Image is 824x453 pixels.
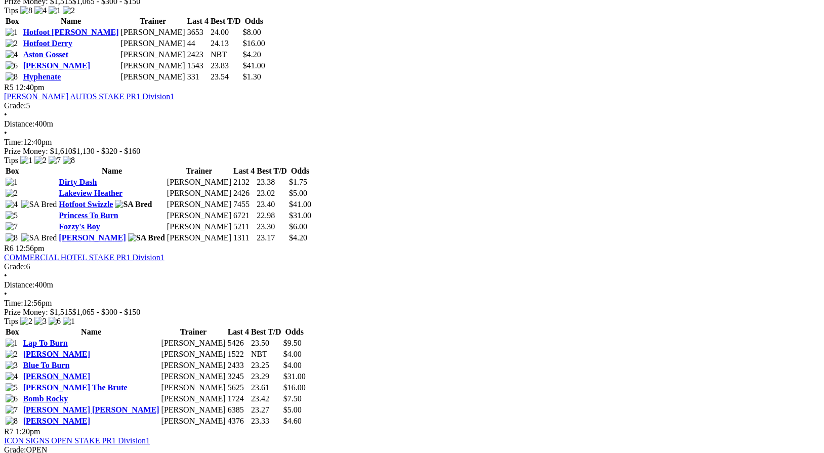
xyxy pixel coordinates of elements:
[20,156,32,165] img: 1
[23,405,159,414] a: [PERSON_NAME] [PERSON_NAME]
[6,72,18,81] img: 8
[167,233,232,243] td: [PERSON_NAME]
[120,27,186,37] td: [PERSON_NAME]
[283,372,306,381] span: $31.00
[72,308,141,316] span: $1,065 - $300 - $150
[4,262,820,271] div: 6
[283,405,302,414] span: $5.00
[4,280,820,290] div: 400m
[289,200,311,209] span: $41.00
[6,339,18,348] img: 1
[161,349,226,359] td: [PERSON_NAME]
[210,16,241,26] th: Best T/D
[187,27,209,37] td: 3653
[233,166,255,176] th: Last 4
[4,110,7,119] span: •
[4,299,23,307] span: Time:
[58,166,166,176] th: Name
[120,38,186,49] td: [PERSON_NAME]
[59,211,118,220] a: Princess To Burn
[283,383,306,392] span: $16.00
[6,405,18,415] img: 7
[4,156,18,164] span: Tips
[23,350,90,358] a: [PERSON_NAME]
[161,405,226,415] td: [PERSON_NAME]
[4,147,820,156] div: Prize Money: $1,610
[4,299,820,308] div: 12:56pm
[4,101,820,110] div: 5
[256,177,287,187] td: 23.38
[161,327,226,337] th: Trainer
[167,166,232,176] th: Trainer
[6,361,18,370] img: 3
[4,101,26,110] span: Grade:
[289,166,312,176] th: Odds
[6,233,18,242] img: 8
[6,383,18,392] img: 5
[256,222,287,232] td: 23.30
[6,50,18,59] img: 4
[243,72,261,81] span: $1.30
[16,427,40,436] span: 1:20pm
[289,189,307,197] span: $5.00
[4,308,820,317] div: Prize Money: $1,515
[283,394,302,403] span: $7.50
[63,6,75,15] img: 2
[161,416,226,426] td: [PERSON_NAME]
[115,200,152,209] img: SA Bred
[167,177,232,187] td: [PERSON_NAME]
[120,61,186,71] td: [PERSON_NAME]
[251,327,282,337] th: Best T/D
[233,177,255,187] td: 2132
[167,211,232,221] td: [PERSON_NAME]
[6,167,19,175] span: Box
[4,119,820,129] div: 400m
[59,189,122,197] a: Lakeview Heather
[23,72,61,81] a: Hyphenate
[187,61,209,71] td: 1543
[289,211,311,220] span: $31.00
[210,38,241,49] td: 24.13
[4,280,34,289] span: Distance:
[251,360,282,370] td: 23.25
[243,28,261,36] span: $8.00
[283,361,302,369] span: $4.00
[20,317,32,326] img: 2
[167,188,232,198] td: [PERSON_NAME]
[6,394,18,403] img: 6
[251,394,282,404] td: 23.42
[243,50,261,59] span: $4.20
[210,72,241,82] td: 23.54
[59,222,100,231] a: Fozzy's Boy
[4,138,820,147] div: 12:40pm
[23,372,90,381] a: [PERSON_NAME]
[23,50,68,59] a: Aston Gosset
[23,417,90,425] a: [PERSON_NAME]
[283,417,302,425] span: $4.60
[167,199,232,210] td: [PERSON_NAME]
[59,178,97,186] a: Dirty Dash
[243,61,265,70] span: $41.00
[34,6,47,15] img: 4
[6,222,18,231] img: 7
[4,92,174,101] a: [PERSON_NAME] AUTOS STAKE PR1 Division1
[4,83,14,92] span: R5
[23,28,119,36] a: Hotfoot [PERSON_NAME]
[187,72,209,82] td: 331
[243,39,265,48] span: $16.00
[227,349,250,359] td: 1522
[251,349,282,359] td: NBT
[4,244,14,253] span: R6
[227,327,250,337] th: Last 4
[6,28,18,37] img: 1
[251,405,282,415] td: 23.27
[251,372,282,382] td: 23.29
[289,178,307,186] span: $1.75
[63,156,75,165] img: 8
[161,383,226,393] td: [PERSON_NAME]
[128,233,165,242] img: SA Bred
[6,200,18,209] img: 4
[6,17,19,25] span: Box
[233,211,255,221] td: 6721
[256,233,287,243] td: 23.17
